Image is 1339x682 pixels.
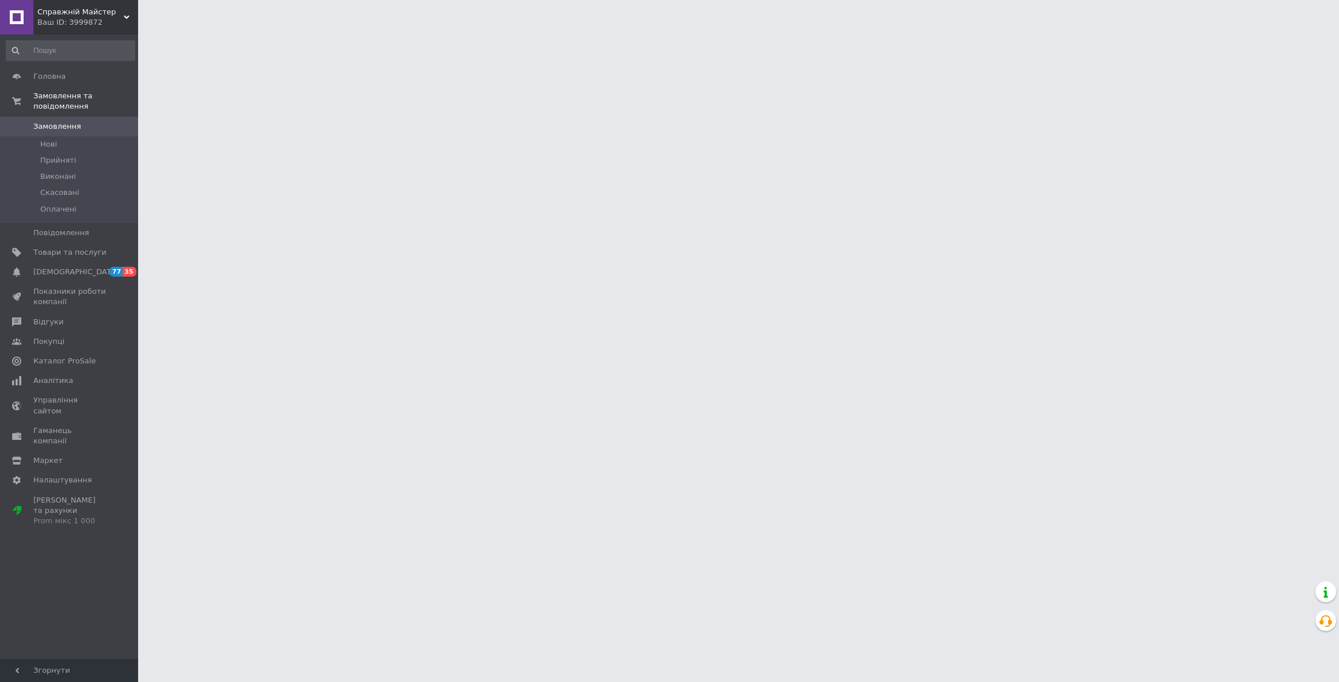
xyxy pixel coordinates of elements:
[33,91,138,112] span: Замовлення та повідомлення
[40,204,77,214] span: Оплачені
[6,40,135,61] input: Пошук
[33,475,92,485] span: Налаштування
[40,139,57,150] span: Нові
[33,286,106,307] span: Показники роботи компанії
[33,495,106,527] span: [PERSON_NAME] та рахунки
[123,267,136,277] span: 35
[33,317,63,327] span: Відгуки
[109,267,123,277] span: 77
[33,336,64,347] span: Покупці
[40,155,76,166] span: Прийняті
[33,247,106,258] span: Товари та послуги
[33,71,66,82] span: Головна
[33,228,89,238] span: Повідомлення
[40,187,79,198] span: Скасовані
[33,267,119,277] span: [DEMOGRAPHIC_DATA]
[37,7,124,17] span: Справжній Майстер
[33,395,106,416] span: Управління сайтом
[33,356,96,366] span: Каталог ProSale
[37,17,138,28] div: Ваш ID: 3999872
[33,455,63,466] span: Маркет
[40,171,76,182] span: Виконані
[33,121,81,132] span: Замовлення
[33,376,73,386] span: Аналітика
[33,426,106,446] span: Гаманець компанії
[33,516,106,526] div: Prom мікс 1 000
